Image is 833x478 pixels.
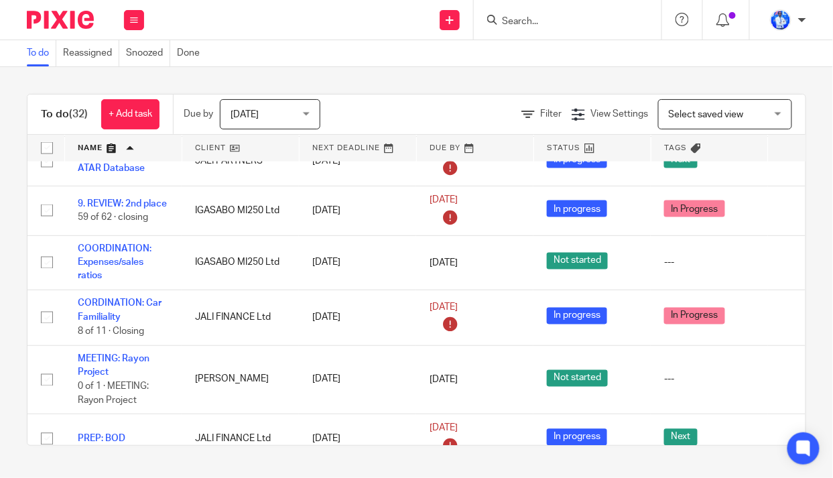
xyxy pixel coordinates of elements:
span: Select saved view [669,110,744,119]
td: IGASABO MI250 Ltd [182,235,299,290]
span: In progress [547,429,607,446]
span: [DATE] [430,258,458,267]
td: [DATE] [299,414,416,464]
span: In Progress [664,308,725,324]
a: PREP: BOD [78,434,125,444]
span: View Settings [590,109,648,119]
span: Tags [665,144,688,152]
input: Search [501,16,621,28]
a: To do [27,40,56,66]
a: Done [177,40,206,66]
span: 0 of 1 · MEETING: Rayon Project [78,382,149,406]
span: [DATE] [231,110,259,119]
span: [DATE] [430,375,458,384]
td: [PERSON_NAME] [182,345,299,414]
span: In progress [547,308,607,324]
a: + Add task [101,99,159,129]
td: [DATE] [299,290,416,345]
span: [DATE] [430,424,458,433]
span: 59 of 62 · closing [78,213,148,222]
a: MEETING: Rayon Project [78,355,149,377]
div: --- [664,256,755,270]
span: Not started [547,253,608,270]
a: 9. REVIEW: 2nd place [78,199,167,208]
td: [DATE] [299,345,416,414]
td: IGASABO MI250 Ltd [182,186,299,235]
span: (32) [69,109,88,119]
span: In progress [547,200,607,217]
td: [DATE] [299,235,416,290]
td: JALI FINANCE Ltd [182,414,299,464]
a: Snoozed [126,40,170,66]
span: Next [664,429,698,446]
a: 8. COORDINATION: ATAR Database [78,150,161,172]
td: [DATE] [299,186,416,235]
a: CORDINATION: Car Familiality [78,299,162,322]
a: COORDINATION: Expenses/sales ratios [78,245,151,282]
td: JALI FINANCE Ltd [182,290,299,345]
img: Pixie [27,11,94,29]
a: Reassigned [63,40,119,66]
span: 8 of 11 · Closing [78,326,144,336]
img: WhatsApp%20Image%202022-01-17%20at%2010.26.43%20PM.jpeg [770,9,791,31]
p: Due by [184,107,213,121]
span: Not started [547,370,608,387]
span: Filter [540,109,562,119]
span: [DATE] [430,195,458,204]
span: [DATE] [430,302,458,312]
span: In Progress [664,200,725,217]
div: --- [664,373,755,386]
h1: To do [41,107,88,121]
